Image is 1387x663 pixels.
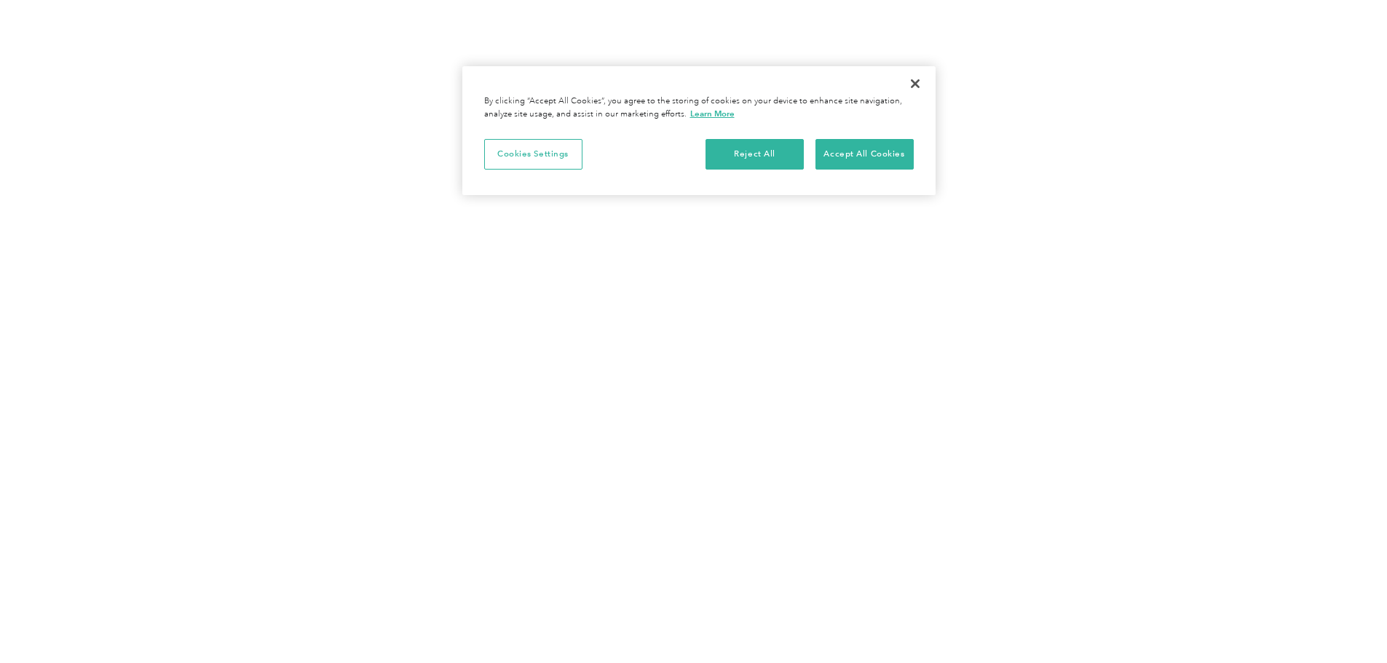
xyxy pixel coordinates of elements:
[690,108,735,119] a: More information about your privacy, opens in a new tab
[815,139,914,170] button: Accept All Cookies
[462,66,936,195] div: Privacy
[484,139,582,170] button: Cookies Settings
[899,68,931,100] button: Close
[484,95,914,121] div: By clicking “Accept All Cookies”, you agree to the storing of cookies on your device to enhance s...
[706,139,804,170] button: Reject All
[462,66,936,195] div: Cookie banner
